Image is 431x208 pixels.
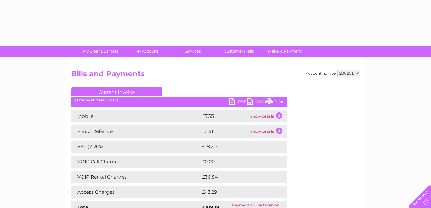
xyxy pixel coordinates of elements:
b: Statement Date: [74,98,106,102]
a: Current Invoice [71,87,162,96]
td: Mobile [71,110,200,122]
td: £0.00 [200,156,273,168]
a: Customer Help [214,46,264,57]
td: £43.29 [200,186,274,198]
td: Access Charges [71,186,200,198]
a: Print [265,98,284,107]
td: £7.35 [200,110,249,122]
td: VAT @ 20% [71,141,200,153]
td: VOIP Rental Charges [71,171,200,183]
td: £3.51 [200,125,249,138]
a: My Account [122,46,172,57]
a: CSV [247,98,265,107]
td: £36.84 [200,171,275,183]
td: Show details [249,125,287,138]
div: Account number [306,70,360,77]
div: [DATE] [71,98,287,102]
a: PDF [229,98,247,107]
td: £18.20 [200,141,274,153]
a: Make A Payment [260,46,310,57]
a: Services [168,46,218,57]
a: My Clear Business [76,46,126,57]
td: Fraud Defender [71,125,200,138]
h2: Bills and Payments [71,70,360,81]
td: Show details [249,110,287,122]
td: VOIP Call Charges [71,156,200,168]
